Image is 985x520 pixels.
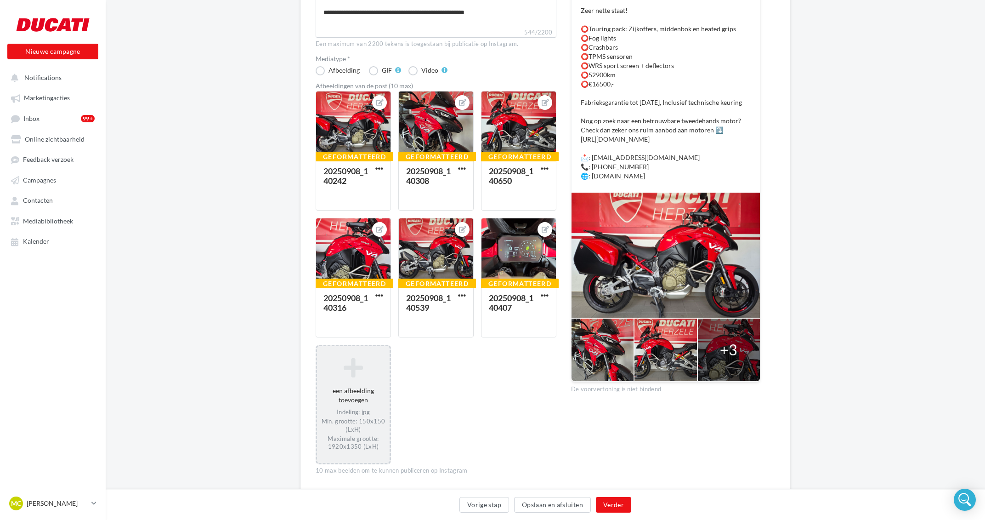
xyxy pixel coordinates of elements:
[7,495,98,512] a: MC [PERSON_NAME]
[316,40,556,48] div: Een maximum van 2200 tekens is toegestaan bij publicatie op Instagram.
[6,151,100,167] a: Feedback verzoek
[382,67,392,74] div: GIF
[316,279,393,289] div: Geformatteerd
[23,238,49,246] span: Kalender
[6,233,100,249] a: Kalender
[406,293,451,313] div: 20250908_140539
[514,497,591,513] button: Opslaan en afsluiten
[23,156,74,164] span: Feedback verzoek
[481,279,559,289] div: Geformatteerd
[6,69,96,86] button: Notifications
[6,110,100,127] a: Inbox99+
[489,166,533,186] div: 20250908_140650
[316,152,393,162] div: Geformatteerd
[7,44,98,59] button: Nieuwe campagne
[6,212,100,229] a: Mediabibliotheek
[323,293,368,313] div: 20250908_140316
[11,499,21,508] span: MC
[27,499,88,508] p: [PERSON_NAME]
[398,152,476,162] div: Geformatteerd
[406,166,451,186] div: 20250908_140308
[6,89,100,106] a: Marketingacties
[421,67,438,74] div: Video
[6,131,100,147] a: Online zichtbaarheid
[23,197,53,205] span: Contacten
[720,339,737,360] div: +3
[25,135,85,143] span: Online zichtbaarheid
[489,293,533,313] div: 20250908_140407
[316,28,556,38] label: 544/2200
[316,83,556,89] div: Afbeeldingen van de post (10 max)
[81,115,95,122] div: 99+
[23,217,73,225] span: Mediabibliotheek
[328,67,360,74] div: Afbeelding
[24,94,70,102] span: Marketingacties
[316,467,556,475] div: 10 max beelden om te kunnen publiceren op Instagram
[954,489,976,511] div: Open Intercom Messenger
[323,166,368,186] div: 20250908_140242
[23,114,40,122] span: Inbox
[316,56,556,62] label: Mediatype *
[459,497,509,513] button: Vorige stap
[6,171,100,188] a: Campagnes
[596,497,631,513] button: Verder
[24,74,62,81] span: Notifications
[481,152,559,162] div: Geformatteerd
[571,382,760,394] div: De voorvertoning is niet bindend
[6,192,100,208] a: Contacten
[398,279,476,289] div: Geformatteerd
[23,176,56,184] span: Campagnes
